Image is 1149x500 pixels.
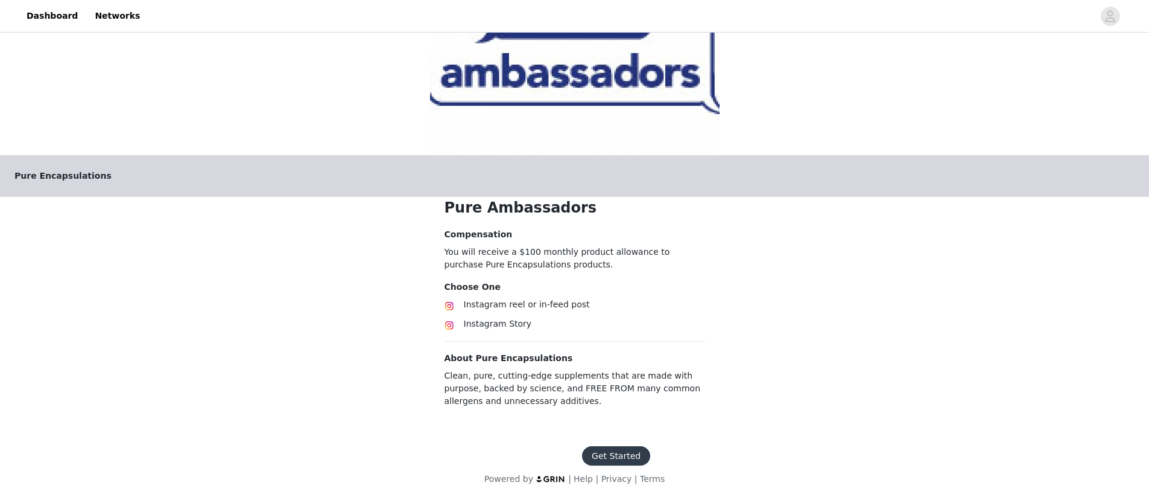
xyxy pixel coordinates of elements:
[484,474,533,484] span: Powered by
[568,474,571,484] span: |
[582,446,650,466] button: Get Started
[14,170,112,182] span: Pure Encapsulations
[445,281,705,293] h4: Choose One
[635,474,638,484] span: |
[464,300,590,309] span: Instagram reel or in-feed post
[464,319,532,329] span: Instagram Story
[445,370,705,408] p: Clean, pure, cutting-edge supplements that are made with purpose, backed by science, and FREE FRO...
[536,475,566,483] img: logo
[445,228,705,241] h4: Compensation
[445,321,454,330] img: Instagram Icon
[19,2,85,30] a: Dashboard
[445,301,454,311] img: Instagram Icon
[1104,7,1116,26] div: avatar
[445,246,705,271] p: You will receive a $100 monthly product allowance to purchase Pure Encapsulations products.
[445,352,705,365] h4: About Pure Encapsulations
[601,474,632,484] a: Privacy
[445,197,705,219] h1: Pure Ambassadors
[595,474,598,484] span: |
[574,474,593,484] a: Help
[640,474,665,484] a: Terms
[87,2,147,30] a: Networks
